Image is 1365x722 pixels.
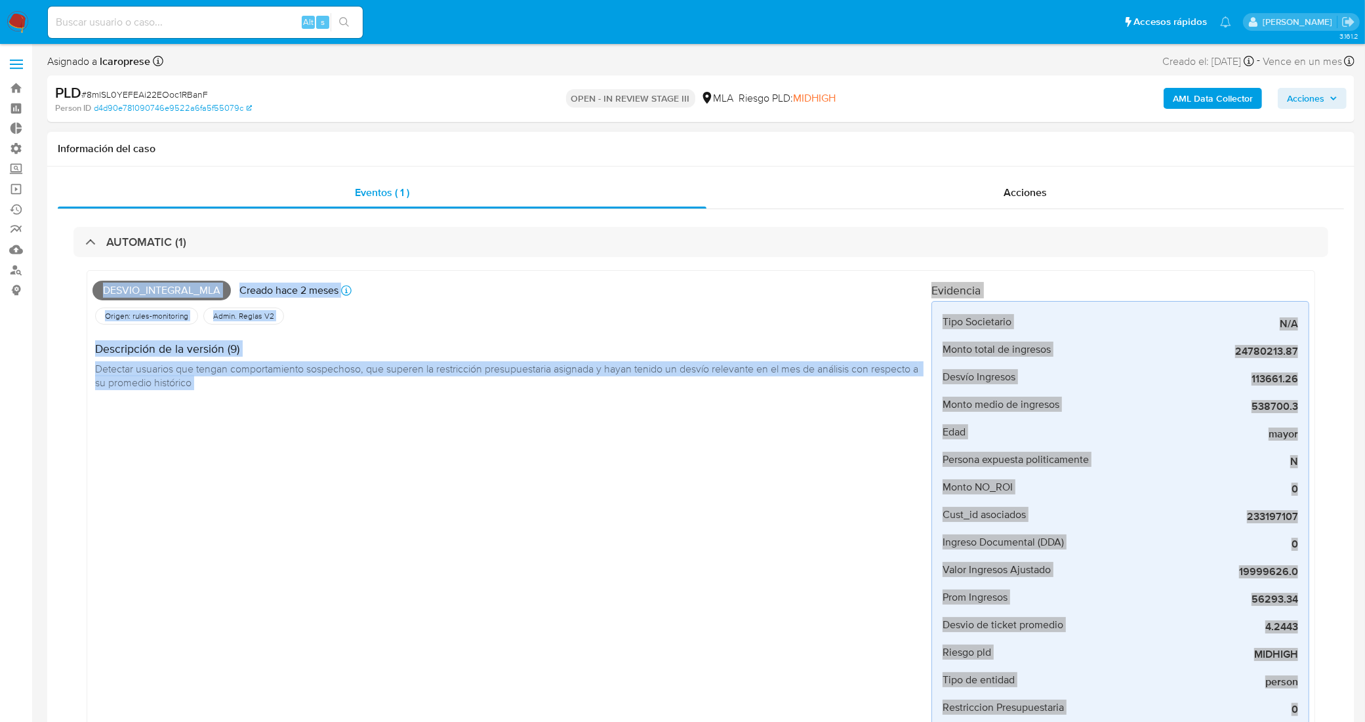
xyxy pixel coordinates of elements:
[104,311,190,321] span: Origen: rules-monitoring
[566,89,695,108] p: OPEN - IN REVIEW STAGE III
[239,283,338,298] p: Creado hace 2 meses
[355,185,409,200] span: Eventos ( 1 )
[47,54,150,69] span: Asignado a
[95,361,921,390] span: Detectar usuarios que tengan comportamiento sospechoso, que superen la restricción presupuestaria...
[1004,185,1047,200] span: Acciones
[1173,88,1253,109] b: AML Data Collector
[1162,52,1254,70] div: Creado el: [DATE]
[739,91,836,106] span: Riesgo PLD:
[321,16,325,28] span: s
[794,90,836,106] span: MIDHIGH
[1263,16,1337,28] p: leandro.caroprese@mercadolibre.com
[1263,54,1342,69] span: Vence en un mes
[81,88,208,101] span: # 8mlSL0YEFEAi22EOoc1RBanF
[1287,88,1324,109] span: Acciones
[212,311,275,321] span: Admin. Reglas V2
[97,54,150,69] b: lcaroprese
[1257,52,1260,70] span: -
[1341,15,1355,29] a: Salir
[1164,88,1262,109] button: AML Data Collector
[55,102,91,114] b: Person ID
[701,91,734,106] div: MLA
[1133,15,1207,29] span: Accesos rápidos
[1278,88,1347,109] button: Acciones
[1220,16,1231,28] a: Notificaciones
[73,227,1328,257] div: AUTOMATIC (1)
[303,16,314,28] span: Alt
[106,235,186,249] h3: AUTOMATIC (1)
[92,281,231,300] span: Desvio_integral_mla
[48,14,363,31] input: Buscar usuario o caso...
[331,13,357,31] button: search-icon
[58,142,1344,155] h1: Información del caso
[95,342,921,356] h4: Descripción de la versión (9)
[55,82,81,103] b: PLD
[94,102,252,114] a: d4d90e781090746e9522a6fa5f55079c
